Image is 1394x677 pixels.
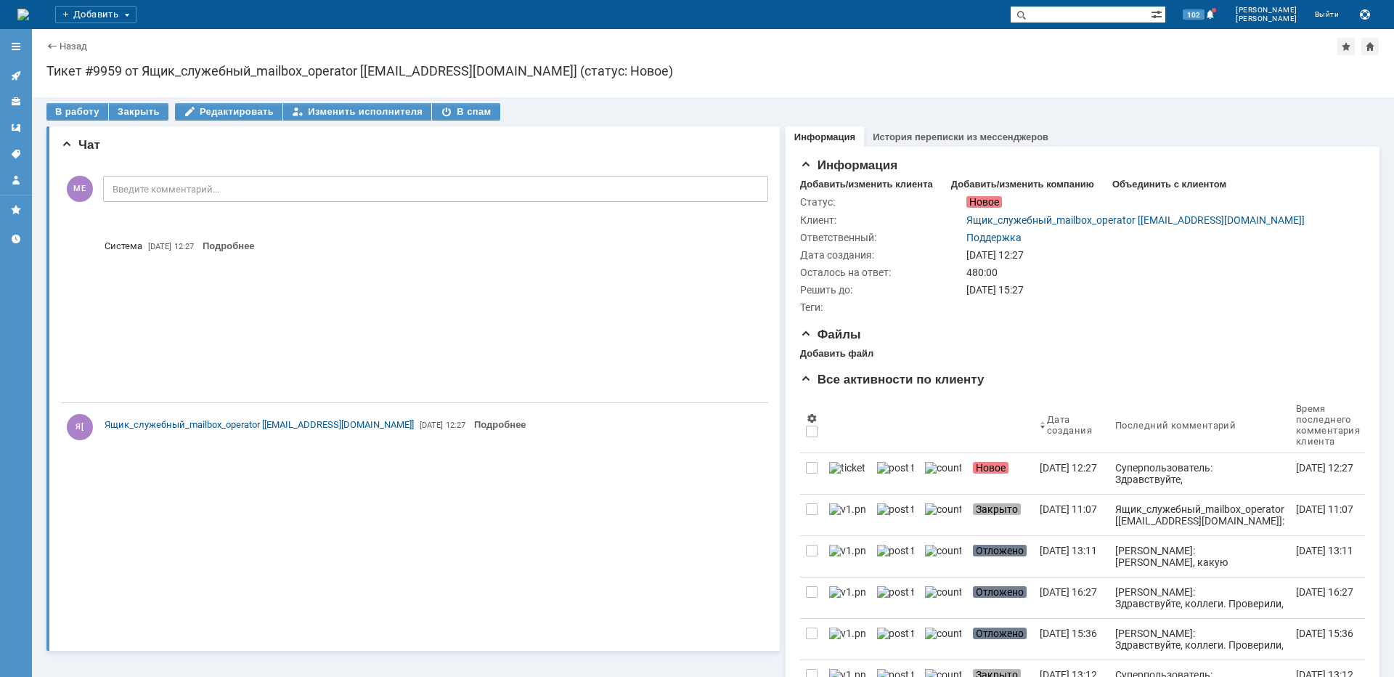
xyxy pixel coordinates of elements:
a: История переписки из мессенджеров [873,131,1048,142]
a: counter.png [919,619,967,660]
a: post ticket.png [871,619,919,660]
div: Время последнего комментария клиента [1296,403,1360,447]
a: v1.png [823,536,871,577]
a: Ящик_служебный_mailbox_operator [[EMAIL_ADDRESS][DOMAIN_NAME]]: Тема письма: [Ticket] Обновления ... [1109,495,1290,535]
div: Осталось на ответ: [800,267,963,278]
a: Перейти на домашнюю страницу [17,9,29,20]
img: post ticket.png [877,628,913,639]
span: [PERSON_NAME] [1236,15,1297,23]
div: [DATE] 16:27 [1296,586,1353,598]
img: counter.png [925,586,961,598]
a: [DATE] 12:27 [1290,453,1377,494]
span: Отложено [973,545,1027,556]
th: Дата создания [1034,397,1109,453]
span: Отложено [973,586,1027,598]
div: Статус: [800,196,963,208]
a: Подробнее [474,419,526,430]
div: Ответственный: [800,232,963,243]
div: Дата создания: [800,249,963,261]
a: post ticket.png [871,495,919,535]
a: ticket_notification.png [823,453,871,494]
a: [DATE] 12:27 [1034,453,1109,494]
a: [DATE] 13:11 [1290,536,1377,577]
a: Поддержка [966,232,1022,243]
div: [DATE] 15:36 [1040,628,1097,639]
a: [PERSON_NAME]: Здравствуйте, коллеги. Проверили, канал работает штатно, видим маки в обе стороны. [1109,577,1290,618]
img: v1.png [829,628,865,639]
div: Добавить файл [800,348,873,360]
span: [DATE] 15:27 [966,284,1024,296]
a: [DATE] 15:36 [1290,619,1377,660]
a: counter.png [919,495,967,535]
span: [DATE] [420,421,443,430]
span: Чат [61,138,100,152]
span: [DATE] [148,242,171,251]
a: v1.png [823,495,871,535]
div: [DATE] 12:27 [1040,462,1097,474]
div: Тикет #9959 от Ящик_служебный_mailbox_operator [[EMAIL_ADDRESS][DOMAIN_NAME]] (статус: Новое) [46,64,1379,78]
span: Система [105,239,142,254]
img: v1.png [829,545,865,556]
span: 12:27 [446,421,465,430]
a: Ящик_служебный_mailbox_operator [[EMAIL_ADDRESS][DOMAIN_NAME]] [105,418,414,432]
a: counter.png [919,577,967,618]
span: [PERSON_NAME] [1236,6,1297,15]
div: [PERSON_NAME]: [PERSON_NAME], какую информацию от нас вы ждете? [1115,545,1284,580]
span: Расширенный поиск [1151,7,1165,20]
span: Ящик_служебный_mailbox_operator [[EMAIL_ADDRESS][DOMAIN_NAME]] [105,419,414,430]
a: Клиенты [4,90,28,113]
div: [PERSON_NAME]: Здравствуйте, коллеги. Проверили, канал работает штатно, видим маки в обе стороны. [1115,586,1284,633]
div: [DATE] 11:07 [1040,503,1097,515]
img: post ticket.png [877,462,913,474]
div: [DATE] 12:27 [966,249,1356,261]
div: [DATE] 12:27 [1296,462,1353,474]
a: [DATE] 11:07 [1034,495,1109,535]
div: [DATE] 13:11 [1296,545,1353,556]
div: Добавить/изменить компанию [951,179,1094,190]
a: counter.png [919,453,967,494]
a: Активности [4,64,28,87]
div: 480:00 [966,267,1356,278]
div: Добавить [55,6,136,23]
div: [DATE] 15:36 [1296,628,1353,639]
div: Добавить в избранное [1337,38,1355,55]
img: counter.png [925,503,961,515]
a: post ticket.png [871,453,919,494]
img: post ticket.png [877,545,913,556]
div: [DATE] 13:11 [1040,545,1097,556]
a: Мой профиль [4,169,28,192]
a: Суперпользователь: Здравствуйте, Ящик_служебный_mailbox_operator ! Ваше обращение зарегистрирован... [1109,453,1290,494]
a: v1.png [823,577,871,618]
a: [DATE] 15:36 [1034,619,1109,660]
span: Настройки [806,413,818,424]
img: counter.png [925,462,961,474]
a: Отложено [967,536,1034,577]
th: Время последнего комментария клиента [1290,397,1377,453]
div: Клиент: [800,214,963,226]
span: Все активности по клиенту [800,373,985,386]
a: Закрыто [967,495,1034,535]
span: Новое [966,196,1002,208]
a: Ящик_служебный_mailbox_operator [[EMAIL_ADDRESS][DOMAIN_NAME]] [966,214,1305,226]
a: [PERSON_NAME]: [PERSON_NAME], какую информацию от нас вы ждете? [1109,536,1290,577]
span: Закрыто [973,503,1021,515]
div: Решить до: [800,284,963,296]
a: post ticket.png [871,536,919,577]
span: 102 [1183,9,1205,20]
div: Дата создания [1047,414,1092,436]
img: post ticket.png [877,503,913,515]
a: [DATE] 13:11 [1034,536,1109,577]
a: Теги [4,142,28,166]
a: Новое [967,453,1034,494]
img: v1.png [829,503,865,515]
span: Файлы [800,328,861,341]
div: Теги: [800,301,963,313]
a: Отложено [967,577,1034,618]
img: logo [17,9,29,20]
img: counter.png [925,628,961,639]
a: [PERSON_NAME]: Здравствуйте, коллеги. Проверили, приемная антенна работает штатно,лежит порт в ст... [1109,619,1290,660]
span: Новое [973,462,1008,474]
span: Система [105,240,142,251]
div: Объединить с клиентом [1112,179,1226,190]
button: Сохранить лог [1356,6,1374,23]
